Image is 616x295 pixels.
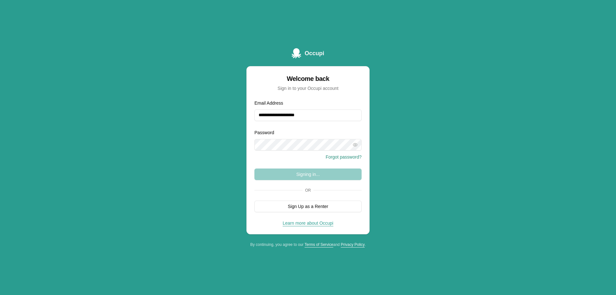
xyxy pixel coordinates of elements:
button: Sign Up as a Renter [254,201,362,212]
span: Occupi [304,49,324,58]
div: By continuing, you agree to our and . [246,242,370,247]
a: Occupi [292,48,324,58]
label: Password [254,130,274,135]
a: Privacy Policy [341,242,365,247]
button: Forgot password? [326,154,362,160]
div: Welcome back [254,74,362,83]
a: Terms of Service [304,242,333,247]
div: Sign in to your Occupi account [254,85,362,91]
label: Email Address [254,100,283,106]
span: Or [303,188,313,193]
a: Learn more about Occupi [283,221,333,226]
